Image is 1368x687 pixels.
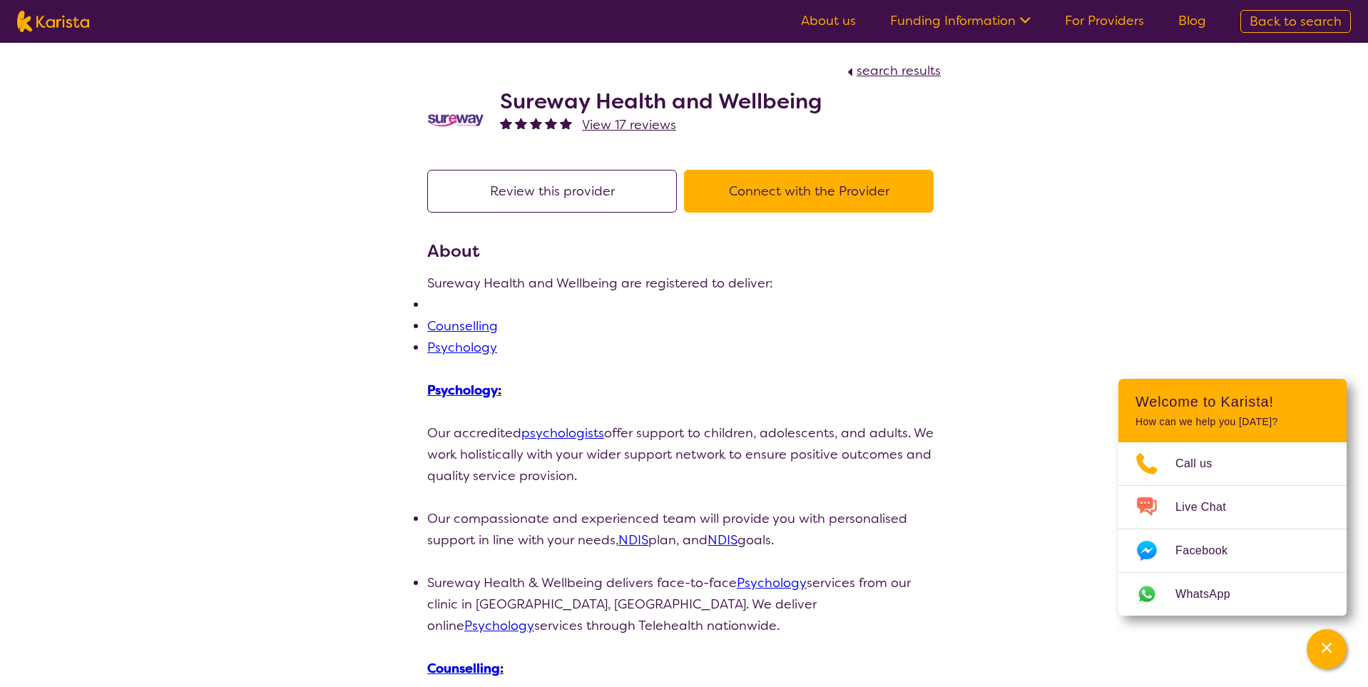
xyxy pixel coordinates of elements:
[427,508,941,551] li: Our compassionate and experienced team will provide you with personalised support in line with yo...
[427,113,484,128] img: nedi5p6dj3rboepxmyww.png
[427,382,501,399] u: :
[17,11,89,32] img: Karista logo
[737,574,807,591] a: Psychology
[1175,584,1247,605] span: WhatsApp
[427,317,498,335] a: Counselling
[1307,629,1347,669] button: Channel Menu
[427,660,504,677] u: :
[427,183,684,200] a: Review this provider
[890,12,1031,29] a: Funding Information
[427,572,941,636] li: Sureway Health & Wellbeing delivers face-to-face services from our clinic in [GEOGRAPHIC_DATA], [...
[1240,10,1351,33] a: Back to search
[1175,453,1230,474] span: Call us
[530,117,542,129] img: fullstar
[427,273,941,294] p: Sureway Health and Wellbeing are registered to deliver:
[582,116,676,133] span: View 17 reviews
[801,12,856,29] a: About us
[618,531,648,549] a: NDIS
[1118,573,1347,616] a: Web link opens in a new tab.
[1175,497,1243,518] span: Live Chat
[427,238,941,264] h3: About
[500,88,822,114] h2: Sureway Health and Wellbeing
[857,62,941,79] span: search results
[582,114,676,136] a: View 17 reviews
[427,660,500,677] a: Counselling
[1135,393,1329,410] h2: Welcome to Karista!
[844,62,941,79] a: search results
[515,117,527,129] img: fullstar
[427,382,498,399] a: Psychology
[1135,416,1329,428] p: How can we help you [DATE]?
[1118,442,1347,616] ul: Choose channel
[1175,540,1245,561] span: Facebook
[521,424,604,442] a: psychologists
[500,117,512,129] img: fullstar
[684,170,934,213] button: Connect with the Provider
[427,339,497,356] a: Psychology
[560,117,572,129] img: fullstar
[427,170,677,213] button: Review this provider
[708,531,737,549] a: NDIS
[1178,12,1206,29] a: Blog
[1250,13,1342,30] span: Back to search
[684,183,941,200] a: Connect with the Provider
[464,617,534,634] a: Psychology
[1118,379,1347,616] div: Channel Menu
[545,117,557,129] img: fullstar
[427,422,941,487] p: Our accredited offer support to children, adolescents, and adults. We work holistically with your...
[1065,12,1144,29] a: For Providers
